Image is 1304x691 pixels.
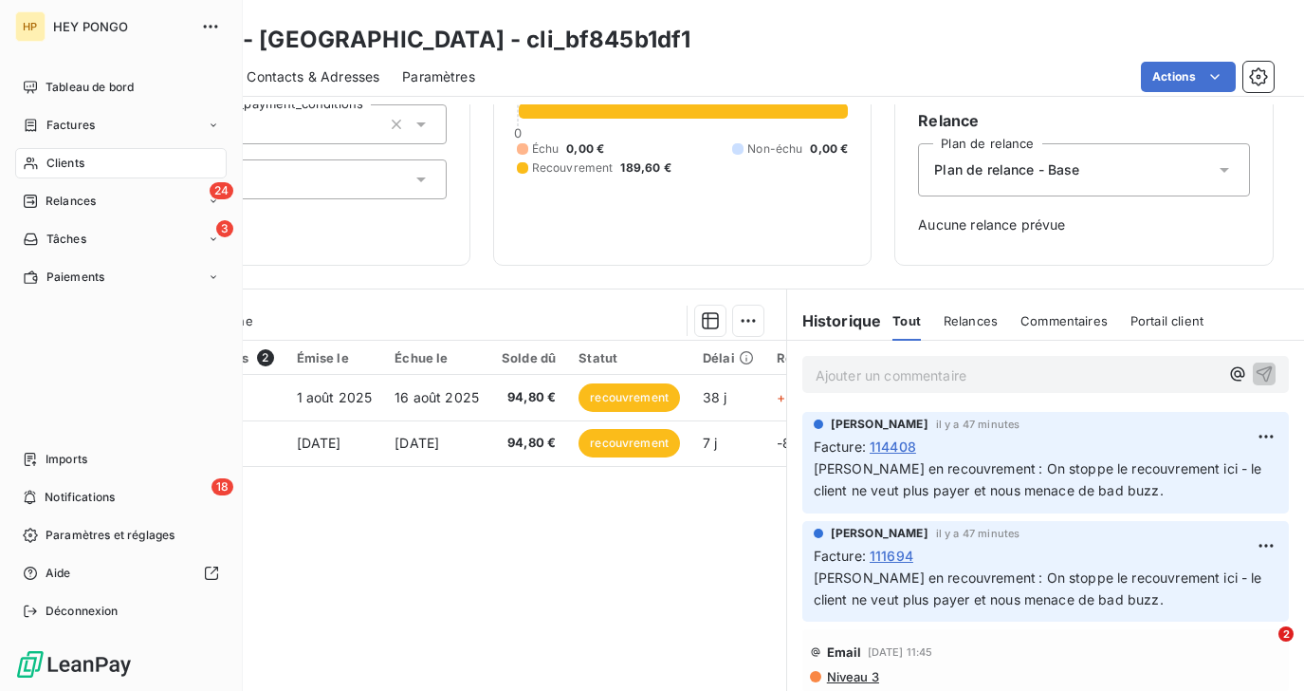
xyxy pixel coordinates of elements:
input: Ajouter une valeur [238,116,253,133]
img: Logo LeanPay [15,649,133,680]
span: Non-échu [747,140,802,158]
div: HP [15,11,46,42]
span: Facture : [814,546,866,566]
span: Commentaires [1020,313,1108,328]
span: Factures [46,117,95,134]
span: 111694 [870,546,913,566]
span: Contacts & Adresses [247,67,379,86]
span: Échu [532,140,560,158]
span: Paiements [46,269,104,286]
span: Aide [46,565,71,582]
span: Aucune relance prévue [918,215,1250,234]
span: Relances [46,193,96,210]
div: Délai [703,350,754,365]
span: 114408 [870,437,916,457]
span: 2 [257,349,274,366]
span: 0,00 € [566,140,604,158]
span: -8 j [777,435,799,451]
span: Niveau 3 [825,669,879,684]
span: 24 [210,182,233,199]
span: [DATE] [297,435,341,451]
span: Email [827,644,862,660]
span: Relances [944,313,998,328]
span: [DATE] 11:45 [868,646,933,658]
span: Facture : [814,437,866,457]
span: 38 j [703,389,727,405]
span: 94,80 € [502,434,556,453]
span: Portail client [1130,313,1203,328]
h6: Historique [787,309,882,332]
h6: Relance [918,109,1250,132]
span: Tâches [46,231,86,248]
span: 3 [216,220,233,237]
span: [PERSON_NAME] en recouvrement : On stoppe le recouvrement ici - le client ne veut plus payer et n... [814,460,1266,498]
span: 1 août 2025 [297,389,373,405]
a: Aide [15,558,227,588]
span: 7 j [703,435,717,451]
span: 94,80 € [502,388,556,407]
span: Imports [46,451,87,468]
iframe: Intercom live chat [1240,626,1285,672]
span: 0 [514,125,522,140]
span: Paramètres [402,67,475,86]
span: il y a 47 minutes [936,528,1020,539]
span: recouvrement [579,383,680,412]
span: [PERSON_NAME] [831,525,928,542]
span: Déconnexion [46,603,119,620]
span: [DATE] [395,435,439,451]
span: 18 [211,478,233,495]
span: il y a 47 minutes [936,419,1020,430]
h3: BASIS - [GEOGRAPHIC_DATA] - cli_bf845b1df1 [167,23,690,57]
div: Retard [777,350,837,365]
div: Émise le [297,350,373,365]
span: HEY PONGO [53,19,190,34]
span: Notifications [45,489,115,506]
span: Tableau de bord [46,79,134,96]
span: 2 [1278,626,1294,642]
button: Actions [1141,62,1236,92]
span: 0,00 € [810,140,848,158]
span: Tout [892,313,921,328]
span: Clients [46,155,84,172]
span: Recouvrement [532,159,614,177]
div: Solde dû [502,350,556,365]
span: [PERSON_NAME] [831,416,928,433]
span: 189,60 € [620,159,670,177]
span: Paramètres et réglages [46,527,174,544]
span: 16 août 2025 [395,389,479,405]
span: [PERSON_NAME] en recouvrement : On stoppe le recouvrement ici - le client ne veut plus payer et n... [814,570,1266,607]
div: Statut [579,350,680,365]
div: Échue le [395,350,479,365]
span: Plan de relance - Base [934,160,1079,179]
span: recouvrement [579,429,680,458]
span: +23 j [777,389,810,405]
